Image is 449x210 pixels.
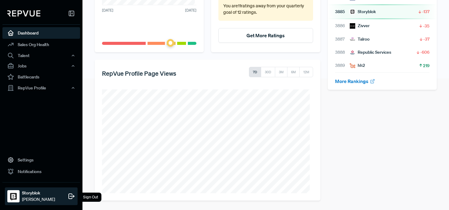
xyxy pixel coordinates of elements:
a: StoryblokStoryblok[PERSON_NAME]Sign Out [2,182,80,205]
span: -35 [423,23,429,29]
span: [PERSON_NAME] [22,196,55,203]
button: 6M [287,67,300,77]
button: RepVue Profile [2,83,80,93]
img: Talroo [350,36,355,42]
button: Jobs [2,61,80,71]
a: Notifications [2,166,80,177]
img: RepVue [7,10,40,16]
span: 3885 [335,9,350,15]
img: Storyblok [350,9,355,14]
a: Battlecards [2,71,80,83]
button: Talent [2,50,80,61]
img: Storyblok [9,191,18,201]
div: Zivver [350,23,370,29]
a: Dashboard [2,27,80,39]
h5: RepVue Profile Page Views [102,70,176,77]
button: Get More Ratings [218,28,313,43]
a: More Rankings [335,78,375,84]
button: 3M [275,67,287,77]
strong: Storyblok [22,190,55,196]
span: 3888 [335,49,350,56]
button: 12M [299,67,313,77]
div: Talroo [350,36,370,42]
div: Storyblok [350,9,376,15]
span: -606 [420,49,429,55]
img: Zivver [350,23,355,29]
div: hh2 [350,62,365,69]
span: [DATE] [102,8,113,13]
img: Republic Services [350,50,355,55]
span: [DATE] [185,8,196,13]
div: Sign Out [80,193,101,202]
span: 3889 [335,62,350,69]
a: Settings [2,154,80,166]
p: You are 11 ratings away from your quarterly goal of 12 ratings . [223,3,308,16]
img: hh2 [350,63,355,68]
span: 3887 [335,36,350,42]
span: -37 [423,36,429,42]
div: Republic Services [350,49,391,56]
span: 219 [423,63,429,69]
span: -137 [422,9,429,15]
span: 3886 [335,23,350,29]
a: Sales Org Health [2,39,80,50]
button: 7D [249,67,261,77]
button: 30D [261,67,275,77]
